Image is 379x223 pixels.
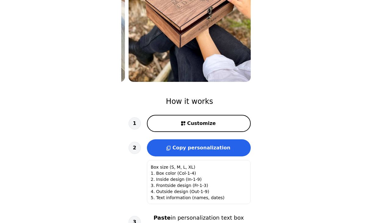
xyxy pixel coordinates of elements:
span: 1 [133,120,136,127]
span: Copy personalization [173,145,231,151]
span: 2 [133,144,136,152]
h2: How it works [129,97,251,106]
button: Copy personalization [147,139,251,156]
span: Customize [187,120,216,127]
button: Customize [147,115,251,132]
b: Paste [154,214,171,221]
